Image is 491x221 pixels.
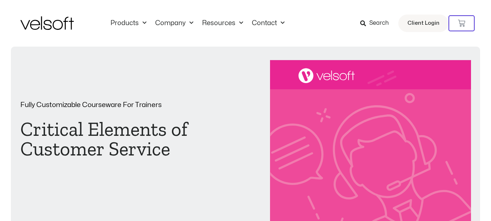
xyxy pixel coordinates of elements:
[20,119,221,159] h1: Critical Elements of Customer Service
[407,19,439,28] span: Client Login
[20,102,221,108] p: Fully Customizable Courseware For Trainers
[398,15,448,32] a: Client Login
[151,19,198,27] a: CompanyMenu Toggle
[106,19,151,27] a: ProductsMenu Toggle
[360,17,394,29] a: Search
[106,19,289,27] nav: Menu
[369,19,389,28] span: Search
[198,19,247,27] a: ResourcesMenu Toggle
[247,19,289,27] a: ContactMenu Toggle
[20,16,74,30] img: Velsoft Training Materials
